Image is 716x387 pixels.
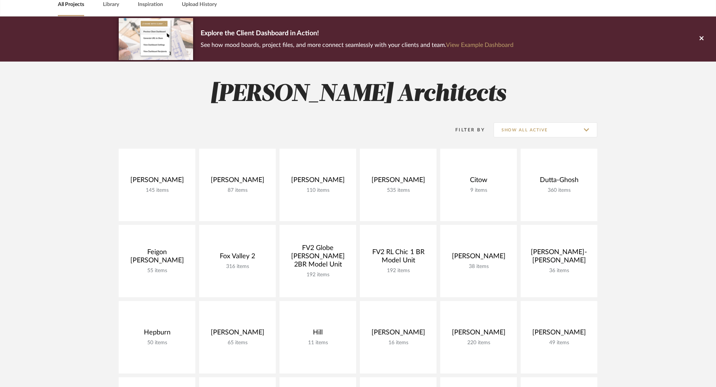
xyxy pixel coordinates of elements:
div: 38 items [446,264,511,270]
div: Hill [285,328,350,340]
img: d5d033c5-7b12-40c2-a960-1ecee1989c38.png [119,18,193,60]
div: 50 items [125,340,189,346]
div: 316 items [205,264,270,270]
div: 9 items [446,187,511,194]
div: [PERSON_NAME] [446,252,511,264]
h2: [PERSON_NAME] Architects [88,80,628,108]
div: Citow [446,176,511,187]
div: 535 items [366,187,431,194]
div: FV2 RL Chic 1 BR Model Unit [366,248,431,268]
div: 55 items [125,268,189,274]
div: 192 items [285,272,350,278]
div: Filter By [446,126,485,134]
div: 87 items [205,187,270,194]
div: 65 items [205,340,270,346]
div: [PERSON_NAME] [366,176,431,187]
div: [PERSON_NAME] [125,176,189,187]
div: [PERSON_NAME]-[PERSON_NAME] [527,248,591,268]
div: 110 items [285,187,350,194]
div: Dutta-Ghosh [527,176,591,187]
div: [PERSON_NAME] [527,328,591,340]
div: [PERSON_NAME] [205,176,270,187]
div: [PERSON_NAME] [205,328,270,340]
div: Feigon [PERSON_NAME] [125,248,189,268]
div: Fox Valley 2 [205,252,270,264]
div: FV2 Globe [PERSON_NAME] 2BR Model Unit [285,244,350,272]
div: 145 items [125,187,189,194]
a: View Example Dashboard [446,42,514,48]
div: Hepburn [125,328,189,340]
div: [PERSON_NAME] [285,176,350,187]
p: See how mood boards, project files, and more connect seamlessly with your clients and team. [201,40,514,50]
div: 192 items [366,268,431,274]
div: 360 items [527,187,591,194]
div: 220 items [446,340,511,346]
div: 36 items [527,268,591,274]
div: 49 items [527,340,591,346]
p: Explore the Client Dashboard in Action! [201,28,514,40]
div: [PERSON_NAME] [446,328,511,340]
div: [PERSON_NAME] [366,328,431,340]
div: 16 items [366,340,431,346]
div: 11 items [285,340,350,346]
